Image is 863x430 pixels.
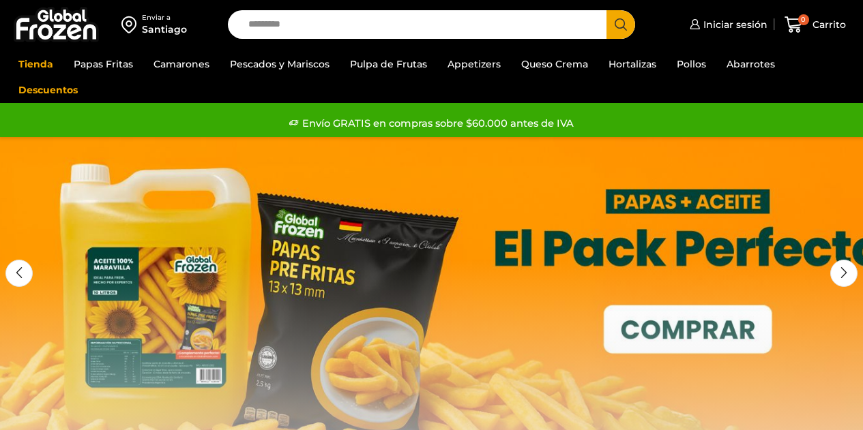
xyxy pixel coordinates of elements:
[142,13,187,22] div: Enviar a
[602,51,663,77] a: Hortalizas
[781,9,849,41] a: 0 Carrito
[798,14,809,25] span: 0
[67,51,140,77] a: Papas Fritas
[147,51,216,77] a: Camarones
[12,77,85,103] a: Descuentos
[670,51,713,77] a: Pollos
[514,51,595,77] a: Queso Crema
[700,18,767,31] span: Iniciar sesión
[720,51,782,77] a: Abarrotes
[606,10,635,39] button: Search button
[686,11,767,38] a: Iniciar sesión
[441,51,508,77] a: Appetizers
[223,51,336,77] a: Pescados y Mariscos
[121,13,142,36] img: address-field-icon.svg
[12,51,60,77] a: Tienda
[142,22,187,36] div: Santiago
[343,51,434,77] a: Pulpa de Frutas
[809,18,846,31] span: Carrito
